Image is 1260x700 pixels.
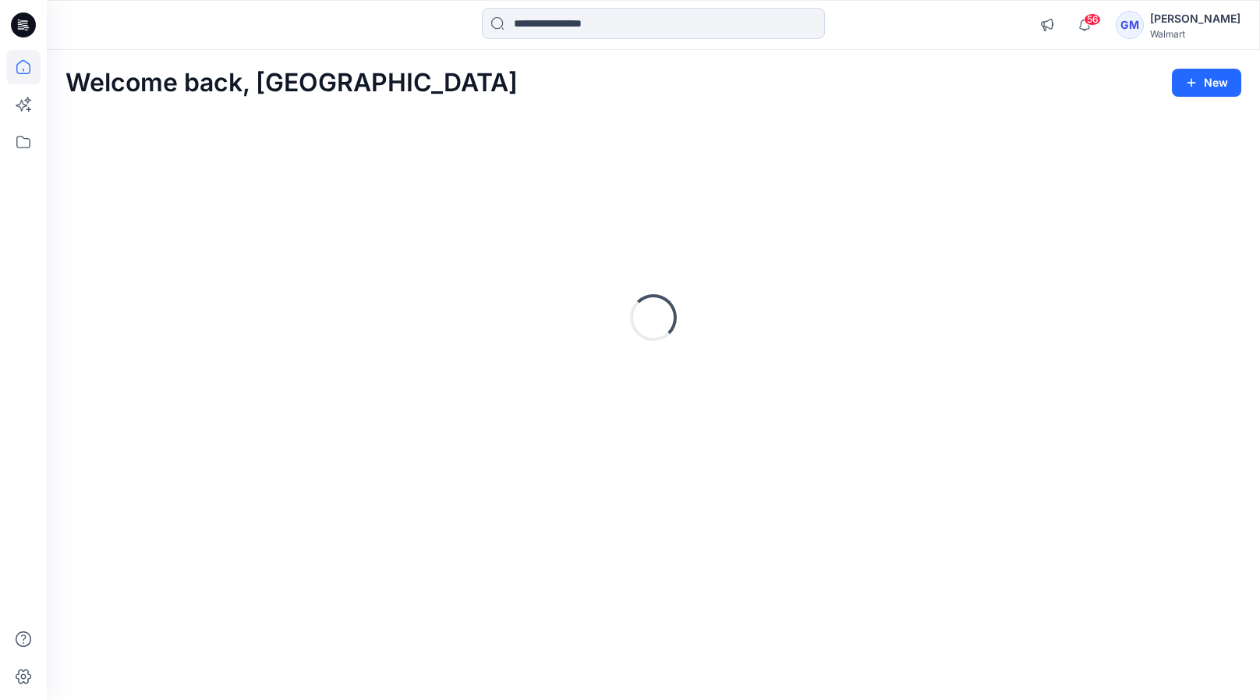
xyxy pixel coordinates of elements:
div: [PERSON_NAME] [1150,9,1241,28]
button: New [1172,69,1241,97]
div: Walmart [1150,28,1241,40]
span: 56 [1084,13,1101,26]
h2: Welcome back, [GEOGRAPHIC_DATA] [65,69,518,98]
div: GM [1116,11,1144,39]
